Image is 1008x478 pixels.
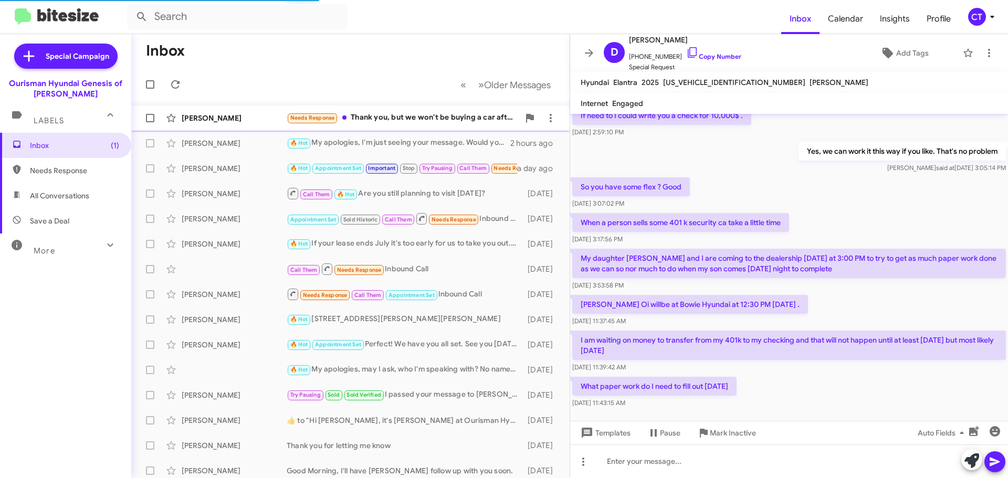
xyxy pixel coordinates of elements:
div: [DATE] [522,339,561,350]
span: [DATE] 11:43:15 AM [572,399,625,407]
span: 🔥 Hot [290,366,308,373]
div: [STREET_ADDRESS][PERSON_NAME][PERSON_NAME] [287,313,522,325]
input: Search [127,4,348,29]
h1: Inbox [146,43,185,59]
div: [PERSON_NAME] [182,113,287,123]
span: Appointment Set [290,216,337,223]
a: Profile [918,4,959,34]
div: [PERSON_NAME] [182,415,287,426]
div: [DATE] [522,415,561,426]
div: Thank you, but we won't be buying a car after all. My daughter's father had promised to buy her a... [287,112,519,124]
button: Templates [570,423,639,442]
div: [DATE] [522,390,561,400]
span: Inbox [30,140,119,151]
div: Inbound Call [287,262,522,275]
span: Special Request [629,62,741,72]
button: Pause [639,423,689,442]
span: [PERSON_NAME] [DATE] 3:05:14 PM [887,164,1006,172]
span: Important [368,165,395,172]
span: [DATE] 11:39:42 AM [572,363,626,371]
div: [DATE] [522,465,561,476]
span: Call Them [459,165,487,172]
div: [DATE] [522,365,561,375]
div: [PERSON_NAME] [182,163,287,174]
span: Labels [34,116,64,125]
span: Templates [579,423,631,442]
span: Internet [581,99,608,108]
a: Special Campaign [14,44,118,69]
span: Needs Response [303,292,348,299]
span: Appointment Set [315,341,361,348]
div: [PERSON_NAME] [182,339,287,350]
span: Appointment Set [388,292,435,299]
div: Are you still planning to visit [DATE]? [287,187,522,200]
div: [DATE] [522,214,561,224]
span: All Conversations [30,190,89,201]
span: 🔥 Hot [290,165,308,172]
span: 🔥 Hot [337,191,355,198]
span: 🔥 Hot [290,140,308,146]
button: Mark Inactive [689,423,764,442]
p: Yes, we can work it this way if you like. That's no problem [799,142,1006,161]
span: Sold Verified [346,391,381,398]
p: What paper work do I need to fill out [DATE] [572,377,737,396]
span: [DATE] 3:53:58 PM [572,281,624,289]
span: Auto Fields [918,423,968,442]
span: Needs Response [30,165,119,176]
span: [DATE] 2:59:10 PM [572,128,624,136]
div: [DATE] [522,314,561,325]
span: Save a Deal [30,216,69,226]
div: Good Morning, I'll have [PERSON_NAME] follow up with you soon. [287,465,522,476]
div: ​👍​ to " Hi [PERSON_NAME], it's [PERSON_NAME] at Ourisman Hyundai Genesis of Bowie. I'm reaching ... [287,415,522,426]
span: Needs Response [432,216,476,223]
span: Special Campaign [46,51,109,61]
div: 2 hours ago [510,138,561,148]
span: Sold [328,391,340,398]
span: said at [936,164,954,172]
a: Insights [871,4,918,34]
span: Needs Response [290,114,335,121]
span: 🔥 Hot [290,240,308,247]
div: Inbound Call [287,288,522,301]
button: Add Tags [850,44,958,62]
span: Elantra [613,78,637,87]
span: Needs Response [493,165,538,172]
span: Appointment Set [315,165,361,172]
div: Thank you for letting me know [287,440,522,451]
span: (1) [111,140,119,151]
span: [DATE] 3:07:02 PM [572,199,624,207]
div: [DATE] [522,264,561,274]
div: [DATE] [522,239,561,249]
span: Sold Historic [343,216,378,223]
span: [PERSON_NAME] [629,34,741,46]
button: Next [472,74,557,95]
span: Needs Response [337,267,382,273]
span: [PHONE_NUMBER] [629,46,741,62]
button: Previous [454,74,472,95]
div: [PERSON_NAME] [182,465,287,476]
div: [PERSON_NAME] [182,390,287,400]
div: CT [968,8,986,26]
div: [DATE] [522,289,561,300]
div: [DATE] [522,188,561,199]
span: [DATE] 11:37:45 AM [572,317,626,325]
div: I passed your message to [PERSON_NAME] and [PERSON_NAME] [DATE] [287,389,522,401]
span: [PERSON_NAME] [810,78,868,87]
div: Inbound Call [287,212,522,225]
span: Call Them [303,191,330,198]
span: More [34,246,55,256]
span: Try Pausing [422,165,453,172]
span: [DATE] 3:17:56 PM [572,235,623,243]
span: Engaged [612,99,643,108]
span: Pause [660,423,680,442]
a: Calendar [820,4,871,34]
button: CT [959,8,996,26]
span: Call Them [354,292,382,299]
p: When a person sells some 401 k security ca take a little time [572,213,789,232]
div: [PERSON_NAME] [182,188,287,199]
nav: Page navigation example [455,74,557,95]
button: Auto Fields [909,423,976,442]
div: a day ago [517,163,561,174]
